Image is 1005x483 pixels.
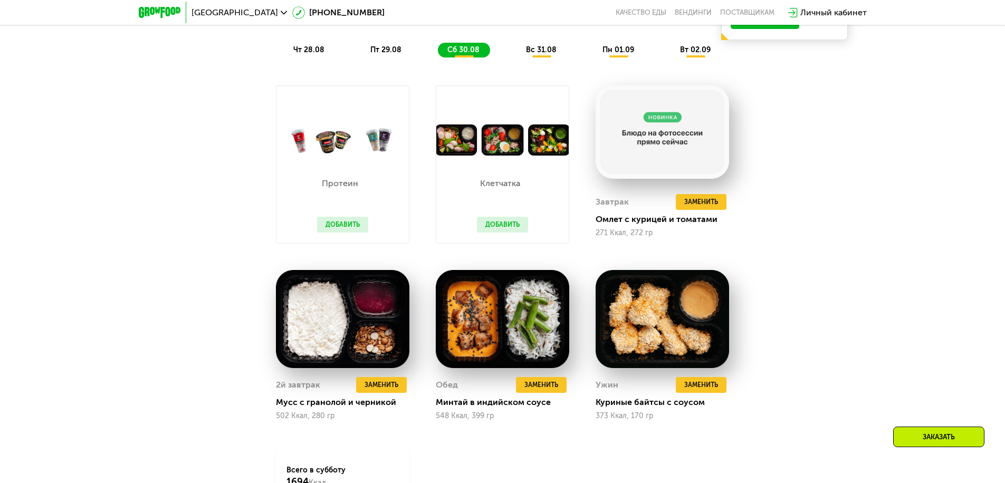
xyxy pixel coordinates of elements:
div: поставщикам [720,8,774,17]
span: пн 01.09 [602,45,634,54]
div: Заказать [893,427,984,447]
div: Минтай в индийском соусе [436,397,578,408]
div: Куриные байтсы с соусом [596,397,738,408]
p: Протеин [317,179,363,188]
div: 271 Ккал, 272 гр [596,229,729,237]
div: Завтрак [596,194,629,210]
div: 373 Ккал, 170 гр [596,412,729,420]
span: Заменить [524,380,558,390]
button: Добавить [317,217,368,233]
div: Обед [436,377,458,393]
div: Личный кабинет [800,6,867,19]
div: 2й завтрак [276,377,320,393]
div: 548 Ккал, 399 гр [436,412,569,420]
span: вс 31.08 [526,45,557,54]
span: Заменить [684,197,718,207]
div: Ужин [596,377,618,393]
div: Мусс с гранолой и черникой [276,397,418,408]
span: пт 29.08 [370,45,401,54]
a: [PHONE_NUMBER] [292,6,385,19]
a: Качество еды [616,8,666,17]
div: Омлет с курицей и томатами [596,214,738,225]
span: сб 30.08 [447,45,480,54]
span: Заменить [365,380,398,390]
div: 502 Ккал, 280 гр [276,412,409,420]
button: Заменить [676,377,726,393]
button: Заменить [516,377,567,393]
span: чт 28.08 [293,45,324,54]
span: вт 02.09 [680,45,711,54]
button: Заменить [356,377,407,393]
button: Добавить [477,217,528,233]
span: Заменить [684,380,718,390]
span: [GEOGRAPHIC_DATA] [192,8,278,17]
p: Клетчатка [477,179,523,188]
button: Заменить [676,194,726,210]
a: Вендинги [675,8,712,17]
